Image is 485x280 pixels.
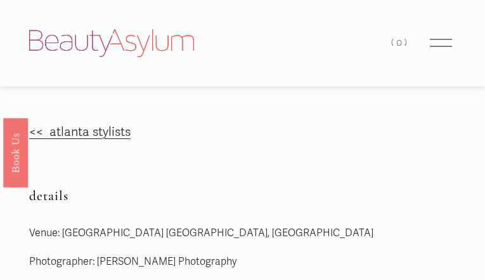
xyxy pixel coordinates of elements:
[29,29,194,57] img: Beauty Asylum | Bridal Hair &amp; Makeup Charlotte &amp; Atlanta
[391,34,409,51] a: 0 items in cart
[29,253,456,271] p: Photographer: [PERSON_NAME] Photography
[404,37,410,48] span: )
[396,37,404,48] span: 0
[29,224,456,243] p: Venue: [GEOGRAPHIC_DATA] [GEOGRAPHIC_DATA], [GEOGRAPHIC_DATA]
[3,117,28,187] a: Book Us
[29,188,456,204] h2: details
[29,124,131,140] a: << atlanta stylists
[391,37,396,48] span: (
